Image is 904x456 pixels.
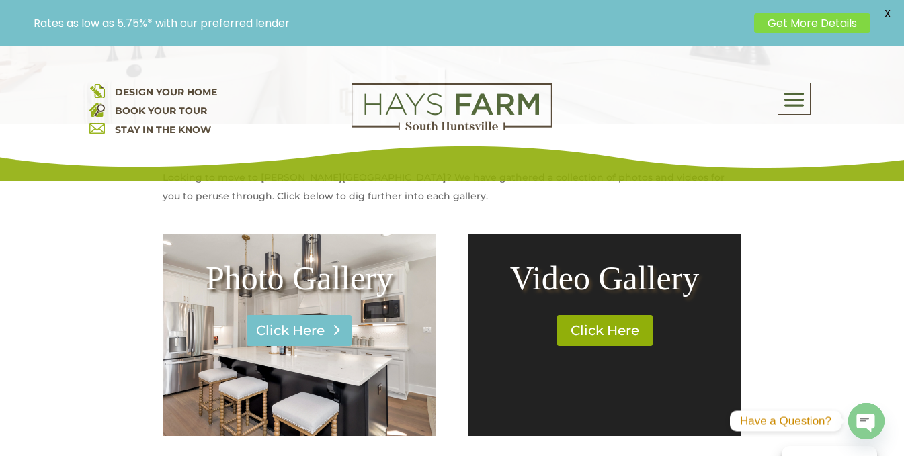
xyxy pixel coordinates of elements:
[190,261,409,302] h2: Photo Gallery
[115,105,207,117] a: BOOK YOUR TOUR
[352,122,552,134] a: hays farm homes huntsville development
[115,86,217,98] a: DESIGN YOUR HOME
[163,168,741,206] p: Looking to move to [PERSON_NAME][GEOGRAPHIC_DATA]? We have gathered a collection of photos and vi...
[352,83,552,131] img: Logo
[877,3,897,24] span: X
[89,101,105,117] img: book your home tour
[557,315,653,346] a: Click Here
[89,83,105,98] img: design your home
[34,17,747,30] p: Rates as low as 5.75%* with our preferred lender
[754,13,870,33] a: Get More Details
[495,261,714,302] h2: Video Gallery
[247,315,352,346] a: Click Here
[115,124,211,136] a: STAY IN THE KNOW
